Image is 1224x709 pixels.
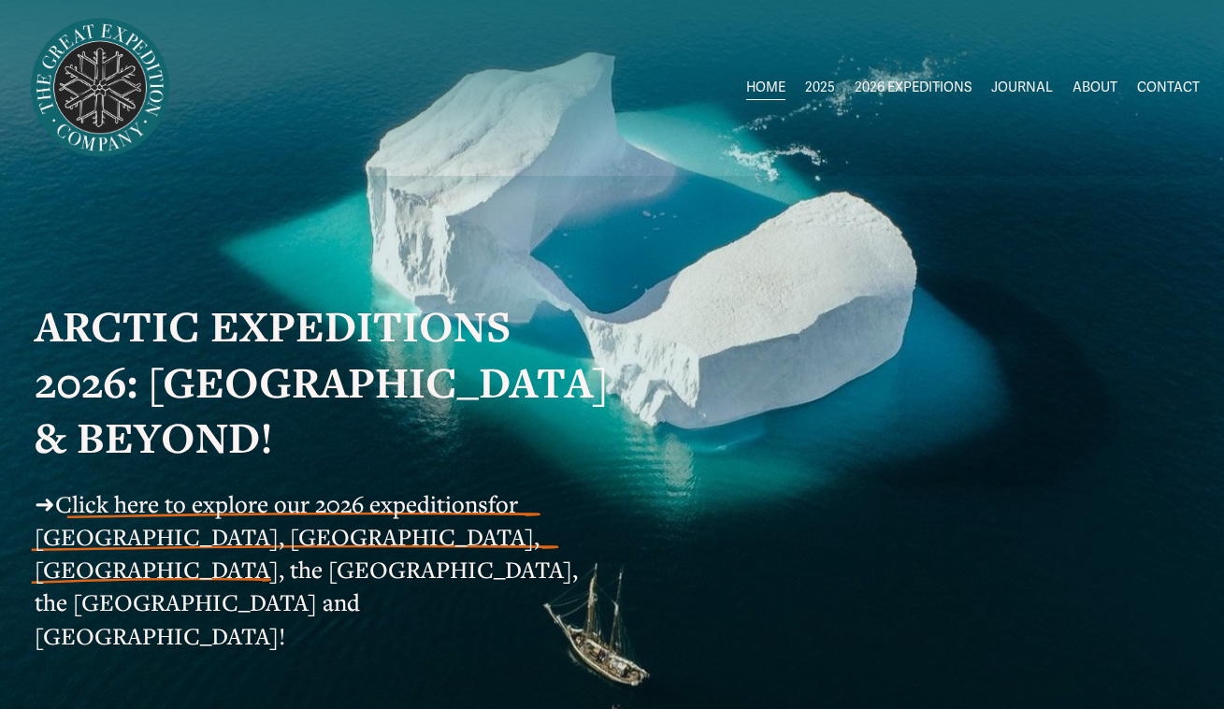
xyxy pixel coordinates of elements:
a: HOME [746,75,785,102]
strong: ARCTIC EXPEDITIONS 2026: [GEOGRAPHIC_DATA] & BEYOND! [35,297,619,465]
a: Click here to explore our 2026 expeditions [55,488,488,519]
a: CONTACT [1137,75,1200,102]
span: for [GEOGRAPHIC_DATA], [GEOGRAPHIC_DATA], [GEOGRAPHIC_DATA], the [GEOGRAPHIC_DATA], the [GEOGRAPH... [35,488,583,651]
a: ABOUT [1073,75,1117,102]
a: folder dropdown [805,75,835,102]
a: JOURNAL [991,75,1053,102]
span: 2026 EXPEDITIONS [855,76,972,100]
span: ➜ [35,488,55,519]
img: Arctic Expeditions [24,12,176,164]
a: folder dropdown [855,75,972,102]
span: 2025 [805,76,835,100]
